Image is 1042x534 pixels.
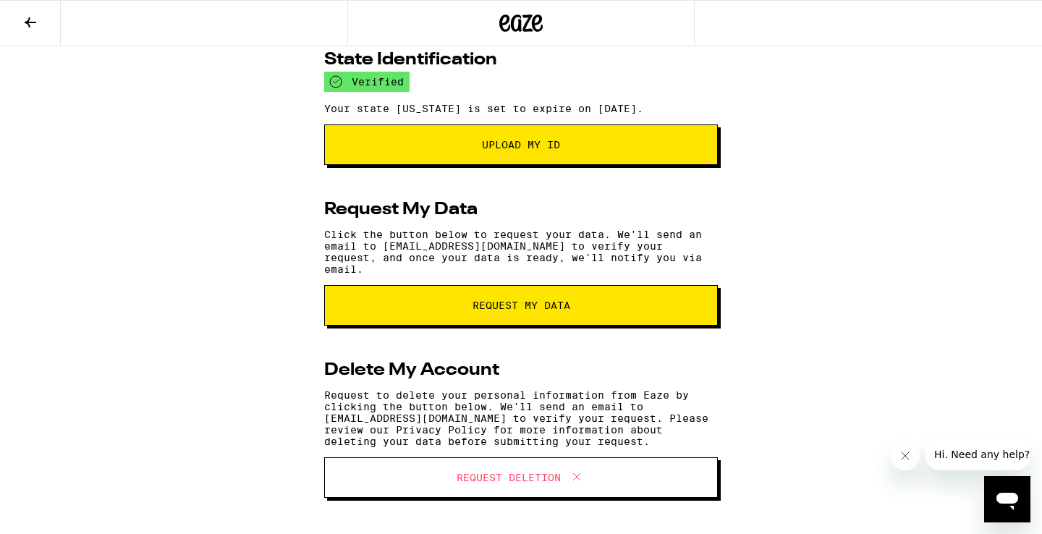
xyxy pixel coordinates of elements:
[984,476,1030,522] iframe: Button to launch messaging window
[324,457,718,498] button: Request Deletion
[324,72,410,92] div: verified
[925,438,1030,470] iframe: Message from company
[891,441,920,470] iframe: Close message
[324,389,718,447] p: Request to delete your personal information from Eaze by clicking the button below. We'll send an...
[324,362,499,379] h2: Delete My Account
[473,300,570,310] span: request my data
[324,229,718,275] p: Click the button below to request your data. We'll send an email to [EMAIL_ADDRESS][DOMAIN_NAME] ...
[457,472,561,483] span: Request Deletion
[324,124,718,165] button: Upload My ID
[324,103,718,114] p: Your state [US_STATE] is set to expire on [DATE].
[324,201,478,219] h2: Request My Data
[324,285,718,326] button: request my data
[482,140,560,150] span: Upload My ID
[324,51,497,69] h2: State Identification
